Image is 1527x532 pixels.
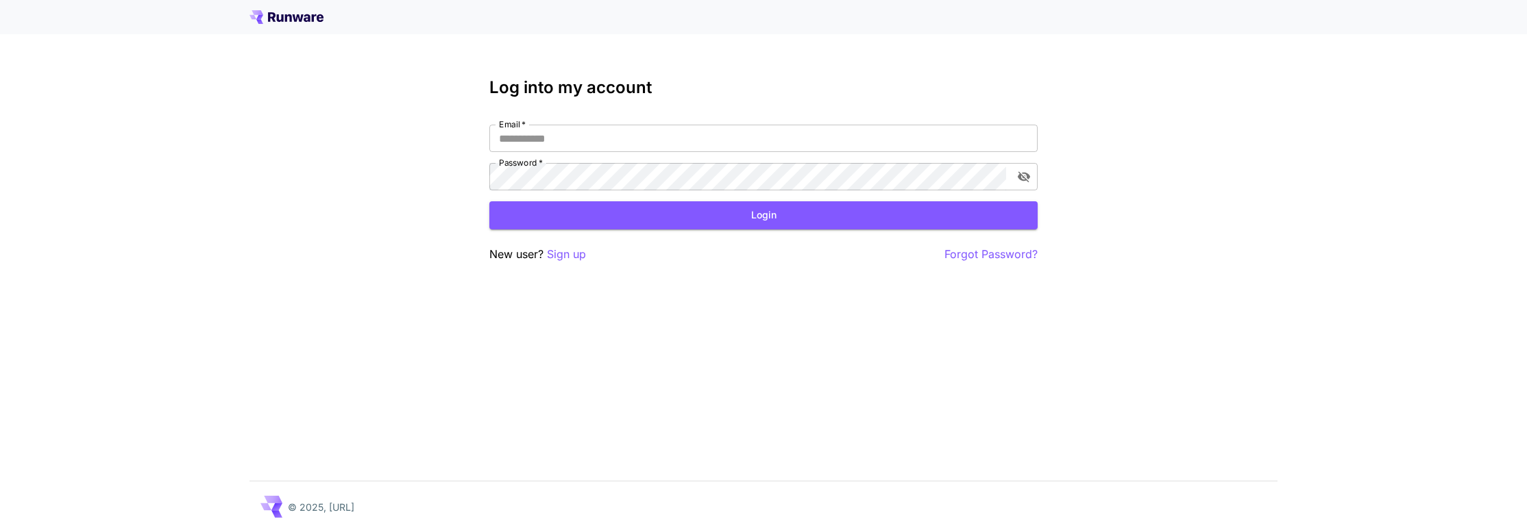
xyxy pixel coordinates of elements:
label: Email [499,118,526,130]
button: Forgot Password? [944,246,1038,263]
button: Login [489,201,1038,229]
p: New user? [489,246,586,263]
button: toggle password visibility [1012,164,1036,189]
button: Sign up [547,246,586,263]
p: © 2025, [URL] [288,500,354,514]
h3: Log into my account [489,78,1038,97]
label: Password [499,157,543,168]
